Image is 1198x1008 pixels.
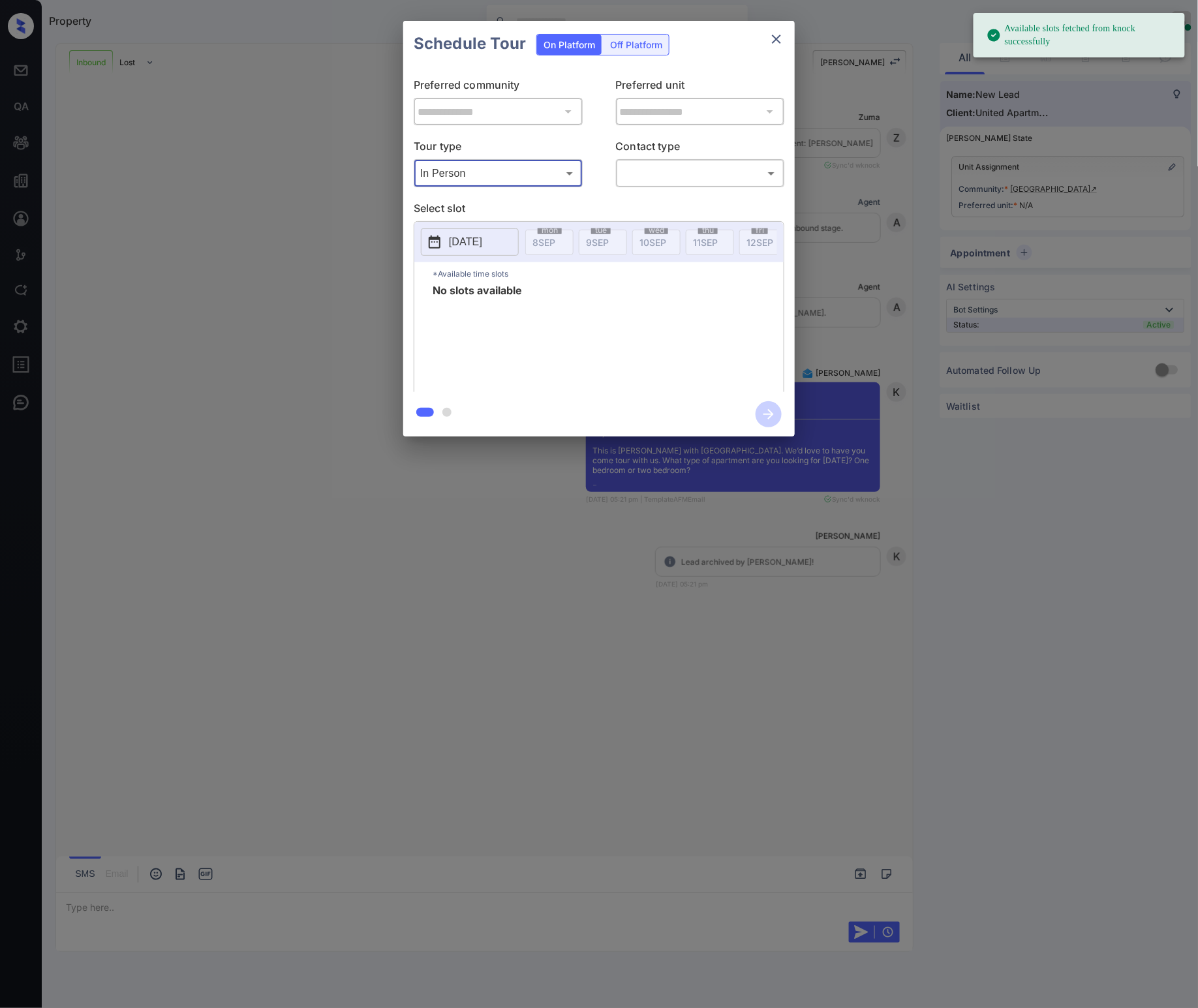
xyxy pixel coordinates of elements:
p: Select slot [414,200,784,221]
div: On Platform [537,35,602,55]
div: Off Platform [604,35,669,55]
p: Contact type [616,138,785,159]
p: [DATE] [449,234,482,250]
button: close [763,26,790,52]
h2: Schedule Tour [403,21,536,67]
div: In Person [417,162,579,184]
p: Preferred community [414,77,583,98]
p: *Available time slots [433,262,784,285]
div: Available slots fetched from knock successfully [987,17,1175,53]
p: Tour type [414,138,583,159]
span: No slots available [433,285,522,389]
button: [DATE] [421,228,519,256]
p: Preferred unit [616,77,785,98]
